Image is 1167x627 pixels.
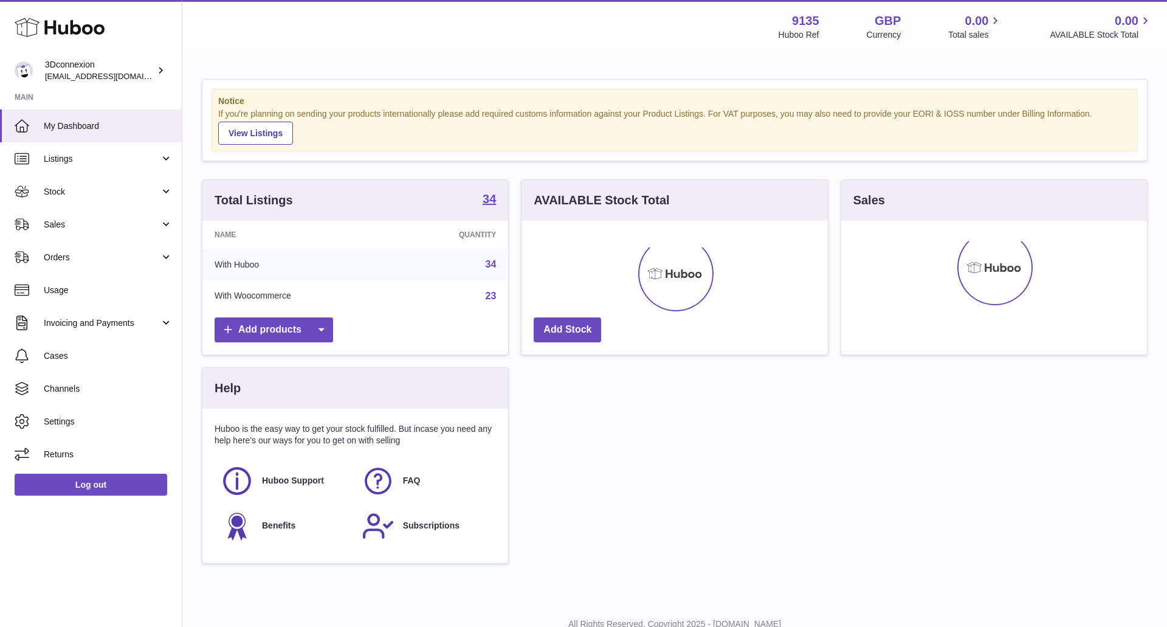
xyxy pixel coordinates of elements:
[45,71,179,81] span: [EMAIL_ADDRESS][DOMAIN_NAME]
[45,59,154,82] div: 3Dconnexion
[1050,29,1152,41] span: AVAILABLE Stock Total
[1050,13,1152,41] a: 0.00 AVAILABLE Stock Total
[44,383,173,395] span: Channels
[44,416,173,428] span: Settings
[44,120,173,132] span: My Dashboard
[221,465,349,497] a: Huboo Support
[779,29,819,41] div: Huboo Ref
[262,475,324,487] span: Huboo Support
[221,510,349,542] a: Benefits
[965,13,989,29] span: 0.00
[44,350,173,362] span: Cases
[215,192,293,209] h3: Total Listings
[202,221,392,249] th: Name
[44,153,160,165] span: Listings
[44,285,173,296] span: Usage
[44,219,160,230] span: Sales
[534,192,669,209] h3: AVAILABLE Stock Total
[486,259,497,269] a: 34
[948,13,1002,41] a: 0.00 Total sales
[867,29,901,41] div: Currency
[44,449,173,460] span: Returns
[215,317,333,342] a: Add products
[853,192,885,209] h3: Sales
[15,474,167,496] a: Log out
[483,193,496,205] strong: 34
[403,475,421,487] span: FAQ
[362,510,491,542] a: Subscriptions
[792,13,819,29] strong: 9135
[218,122,293,145] a: View Listings
[483,193,496,207] a: 34
[1115,13,1138,29] span: 0.00
[948,29,1002,41] span: Total sales
[875,13,901,29] strong: GBP
[534,317,601,342] a: Add Stock
[15,61,33,80] img: order_eu@3dconnexion.com
[215,380,241,397] h3: Help
[486,291,497,301] a: 23
[362,465,491,497] a: FAQ
[44,317,160,329] span: Invoicing and Payments
[403,520,460,532] span: Subscriptions
[44,252,160,263] span: Orders
[44,186,160,198] span: Stock
[392,221,508,249] th: Quantity
[218,95,1131,107] strong: Notice
[215,423,496,446] p: Huboo is the easy way to get your stock fulfilled. But incase you need any help here's our ways f...
[218,108,1131,145] div: If you're planning on sending your products internationally please add required customs informati...
[262,520,295,532] span: Benefits
[202,249,392,280] td: With Huboo
[202,280,392,312] td: With Woocommerce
